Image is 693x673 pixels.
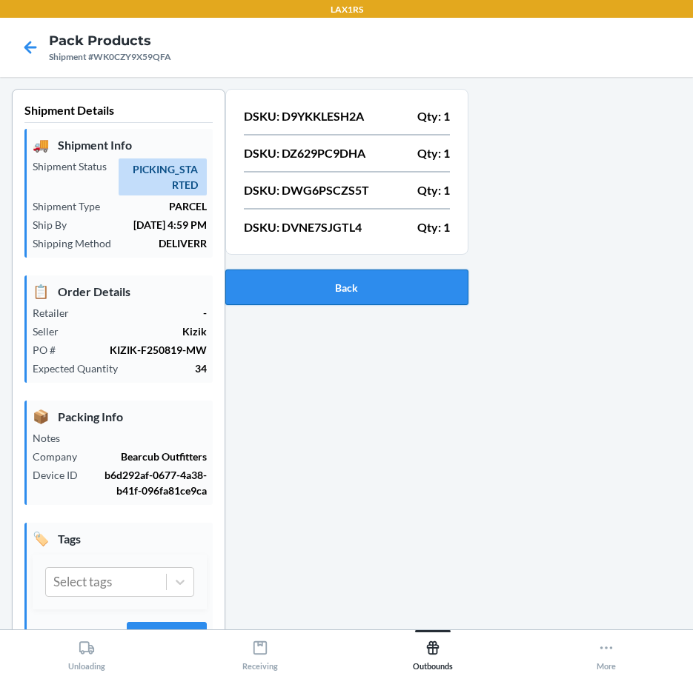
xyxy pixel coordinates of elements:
p: Notes [33,430,72,446]
p: DSKU: DWG6PSCZS5T [244,181,369,199]
p: Expected Quantity [33,361,130,376]
p: LAX1RS [331,3,363,16]
p: Packing Info [33,406,207,426]
p: KIZIK-F250819-MW [67,342,207,358]
span: 📋 [33,281,49,301]
p: Shipping Method [33,235,123,251]
p: Qty: 1 [417,107,450,125]
p: Shipment Type [33,198,112,214]
button: More [520,630,693,671]
p: Shipment Details [24,101,213,123]
p: Seller [33,324,70,339]
p: Ship By [33,217,79,232]
button: Back [225,269,468,305]
div: Shipment #WK0CZY9X59QFA [49,50,171,64]
p: Order Details [33,281,207,301]
p: Shipment Info [33,135,207,155]
p: PARCEL [112,198,207,214]
p: Bearcub Outfitters [89,449,207,464]
div: Select tags [53,572,112,592]
p: PO # [33,342,67,358]
div: Unloading [68,634,105,671]
div: Outbounds [413,634,453,671]
p: DSKU: DVNE7SJGTL4 [244,218,362,236]
span: 🚚 [33,135,49,155]
p: Tags [33,529,207,549]
p: Qty: 1 [417,144,450,162]
p: DSKU: D9YKKLESH2A [244,107,364,125]
p: Qty: 1 [417,181,450,199]
p: - [81,305,207,321]
p: 34 [130,361,207,376]
button: Receiving [173,630,347,671]
span: 🏷️ [33,529,49,549]
p: Shipment Status [33,158,119,174]
h4: Pack Products [49,31,171,50]
p: Retailer [33,305,81,321]
button: Outbounds [347,630,520,671]
p: Qty: 1 [417,218,450,236]
p: Device ID [33,467,90,483]
button: Submit Tags [127,622,207,657]
p: DELIVERR [123,235,207,251]
div: More [597,634,616,671]
span: 📦 [33,406,49,426]
div: Receiving [242,634,278,671]
p: Company [33,449,89,464]
p: Kizik [70,324,207,339]
span: PICKING_STARTED [119,158,207,195]
p: b6d292af-0677-4a38-b41f-096fa81ce9ca [90,467,207,498]
p: DSKU: DZ629PC9DHA [244,144,365,162]
p: [DATE] 4:59 PM [79,217,207,232]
